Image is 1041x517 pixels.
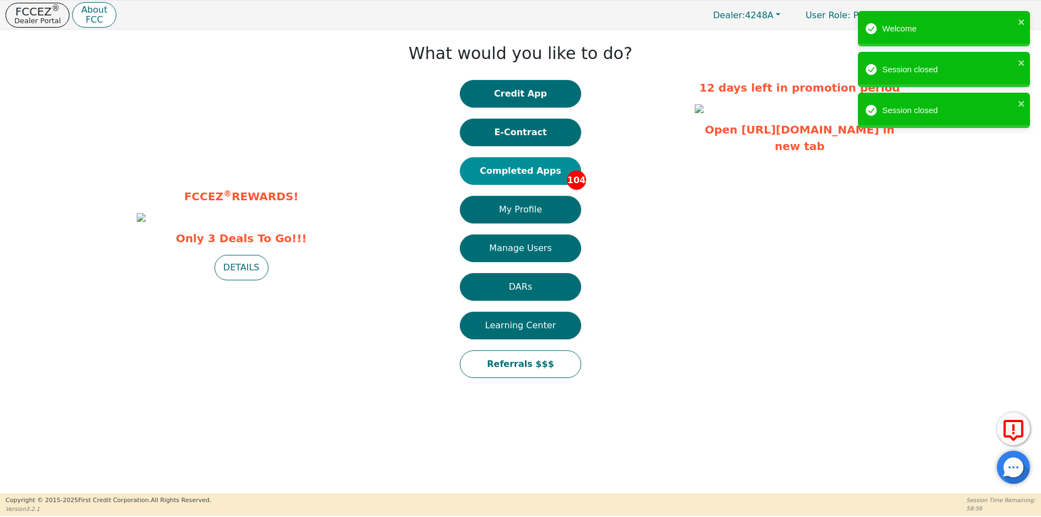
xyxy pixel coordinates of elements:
p: Session Time Remaining: [967,496,1035,504]
button: Report Error to FCC [997,412,1030,445]
button: 4248A:[PERSON_NAME] [901,7,1035,24]
button: DETAILS [214,255,269,280]
p: Version 3.2.1 [6,505,211,513]
span: User Role : [806,10,850,20]
span: 104 [567,170,586,190]
p: 12 days left in promotion period [695,79,904,96]
a: User Role: Primary [795,4,898,26]
button: DARs [460,273,581,301]
span: Dealer: [713,10,745,20]
span: Only 3 Deals To Go!!! [137,230,346,247]
p: 58:56 [967,504,1035,513]
p: FCCEZ REWARDS! [137,188,346,205]
button: AboutFCC [72,2,116,28]
div: Welcome [882,23,1015,35]
p: Primary [795,4,898,26]
button: My Profile [460,196,581,223]
button: close [1018,97,1026,110]
p: FCC [81,15,107,24]
span: All Rights Reserved. [151,497,211,504]
a: Open [URL][DOMAIN_NAME] in new tab [705,123,894,153]
button: Dealer:4248A [701,7,792,24]
button: Manage Users [460,234,581,262]
div: Session closed [882,104,1015,117]
button: close [1018,56,1026,69]
button: E-Contract [460,119,581,146]
img: 69b98748-63aa-47a9-853d-614d20e74d6f [695,104,704,113]
p: Dealer Portal [14,17,61,24]
button: Learning Center [460,312,581,339]
p: Copyright © 2015- 2025 First Credit Corporation. [6,496,211,505]
h1: What would you like to do? [409,44,632,63]
p: About [81,6,107,14]
button: Credit App [460,80,581,108]
button: close [1018,15,1026,28]
button: FCCEZ®Dealer Portal [6,3,69,28]
sup: ® [52,3,60,13]
div: Session closed [882,63,1015,76]
button: Completed Apps104 [460,157,581,185]
sup: ® [223,189,232,199]
span: 4248A [713,10,774,20]
button: Referrals $$$ [460,350,581,378]
p: FCCEZ [14,6,61,17]
img: febde5a6-b8cf-48b7-942e-769419aa9188 [137,213,146,222]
